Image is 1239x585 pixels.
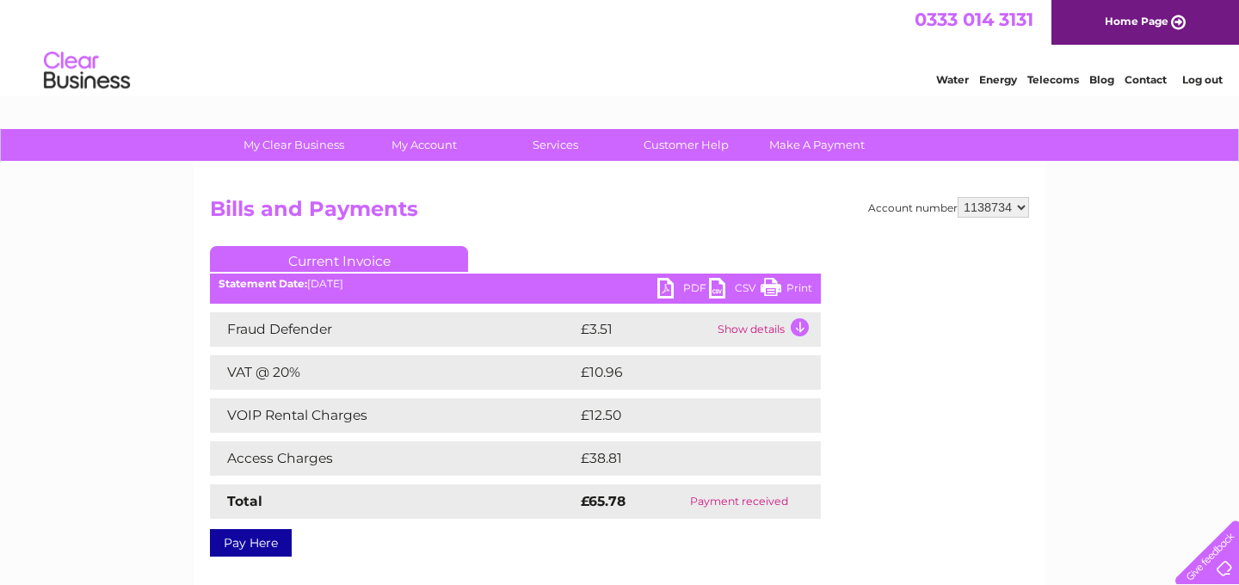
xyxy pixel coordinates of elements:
a: Telecoms [1027,73,1079,86]
div: Account number [868,197,1029,218]
b: Statement Date: [219,277,307,290]
h2: Bills and Payments [210,197,1029,230]
td: £10.96 [576,355,786,390]
strong: Total [227,493,262,509]
a: Water [936,73,969,86]
td: VOIP Rental Charges [210,398,576,433]
a: Log out [1182,73,1223,86]
a: Energy [979,73,1017,86]
div: Clear Business is a trading name of Verastar Limited (registered in [GEOGRAPHIC_DATA] No. 3667643... [214,9,1027,83]
td: Payment received [658,484,821,519]
td: £3.51 [576,312,713,347]
a: PDF [657,278,709,303]
div: [DATE] [210,278,821,290]
td: Access Charges [210,441,576,476]
a: Current Invoice [210,246,468,272]
a: Services [484,129,626,161]
td: £38.81 [576,441,785,476]
a: Pay Here [210,529,292,557]
strong: £65.78 [581,493,626,509]
td: £12.50 [576,398,785,433]
a: Customer Help [615,129,757,161]
a: Print [761,278,812,303]
a: 0333 014 3131 [915,9,1033,30]
a: My Account [354,129,496,161]
td: Show details [713,312,821,347]
a: Make A Payment [746,129,888,161]
td: Fraud Defender [210,312,576,347]
a: Contact [1125,73,1167,86]
a: My Clear Business [223,129,365,161]
a: CSV [709,278,761,303]
a: Blog [1089,73,1114,86]
td: VAT @ 20% [210,355,576,390]
img: logo.png [43,45,131,97]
